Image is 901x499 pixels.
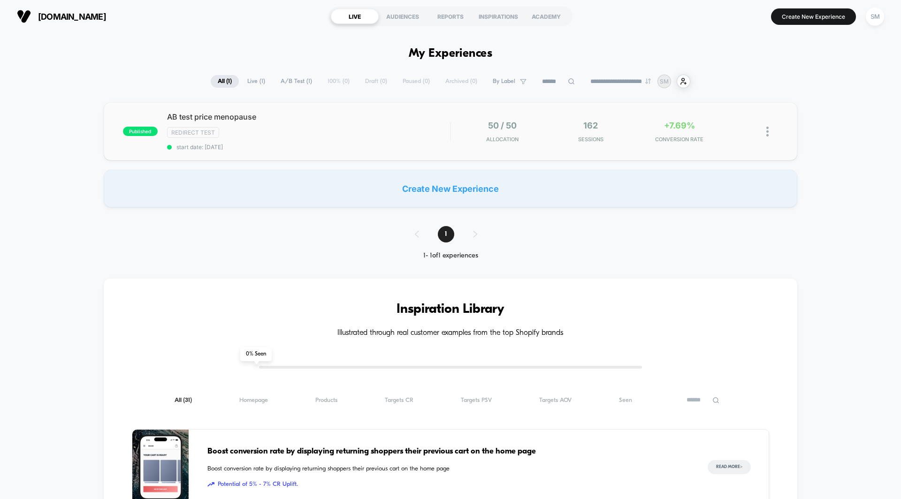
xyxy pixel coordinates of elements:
span: Boost conversion rate by displaying returning shoppers their previous cart on the home page [207,464,689,474]
div: ACADEMY [522,9,570,24]
div: AUDIENCES [379,9,427,24]
div: REPORTS [427,9,474,24]
span: Live ( 1 ) [240,75,272,88]
h3: Inspiration Library [132,302,769,317]
div: LIVE [331,9,379,24]
span: Targets CR [385,397,413,404]
span: Homepage [239,397,268,404]
span: A/B Test ( 1 ) [274,75,319,88]
span: Targets PSV [461,397,492,404]
div: 1 - 1 of 1 experiences [405,252,496,260]
span: 1 [438,226,454,242]
span: 162 [583,121,598,130]
span: 50 / 50 [488,121,517,130]
span: Redirect Test [167,127,219,138]
span: Allocation [486,136,519,143]
div: INSPIRATIONS [474,9,522,24]
span: All ( 1 ) [211,75,239,88]
span: Sessions [549,136,633,143]
span: Targets AOV [539,397,572,404]
h1: My Experiences [409,47,493,60]
span: +7.69% [664,121,695,130]
span: All [175,397,192,404]
span: Seen [619,397,632,404]
span: 0 % Seen [240,347,272,361]
span: Potential of 5% - 7% CR Uplift. [207,480,689,489]
span: published [123,127,158,136]
span: By Label [493,78,515,85]
p: SM [660,78,669,85]
button: Read More> [708,460,751,474]
button: [DOMAIN_NAME] [14,9,109,24]
span: AB test price menopause [167,112,450,121]
div: SM [866,8,884,26]
img: close [766,127,769,136]
span: start date: [DATE] [167,144,450,151]
img: end [645,78,651,84]
span: Boost conversion rate by displaying returning shoppers their previous cart on the home page [207,446,689,458]
button: SM [863,7,887,26]
span: ( 31 ) [183,397,192,403]
button: Create New Experience [771,8,856,25]
span: Products [315,397,337,404]
h4: Illustrated through real customer examples from the top Shopify brands [132,329,769,338]
div: Create New Experience [104,170,797,207]
span: CONVERSION RATE [637,136,721,143]
span: [DOMAIN_NAME] [38,12,106,22]
img: Visually logo [17,9,31,23]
